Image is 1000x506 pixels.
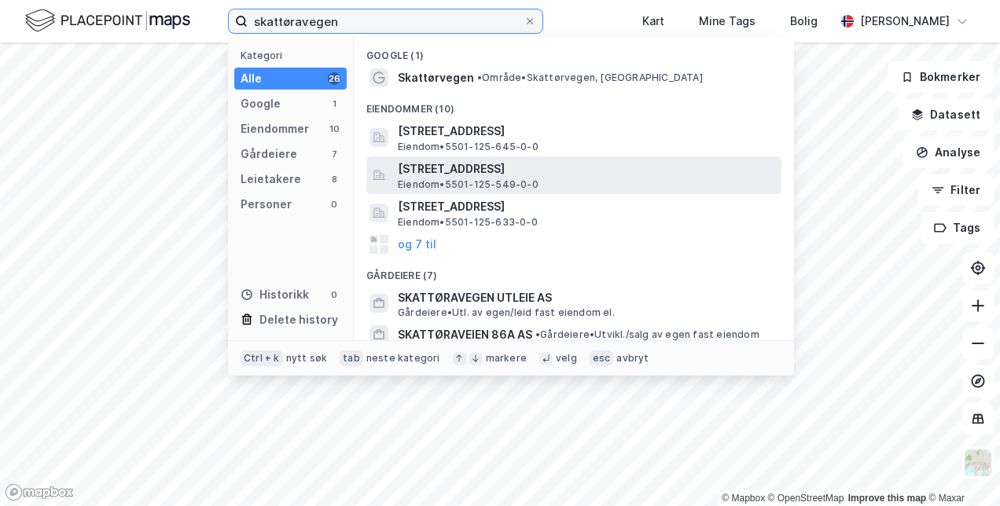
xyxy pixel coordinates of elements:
a: Improve this map [848,493,926,504]
button: og 7 til [398,235,436,254]
div: neste kategori [366,352,440,365]
img: logo.f888ab2527a4732fd821a326f86c7f29.svg [25,7,190,35]
span: • [477,71,482,83]
a: Mapbox [722,493,765,504]
div: Google (1) [354,37,794,65]
span: Eiendom • 5501-125-645-0-0 [398,141,539,153]
a: OpenStreetMap [768,493,844,504]
div: 8 [328,173,340,185]
div: 7 [328,148,340,160]
span: Eiendom • 5501-125-549-0-0 [398,178,539,191]
div: Leietakere [241,170,301,189]
div: esc [590,350,614,366]
div: 0 [328,288,340,301]
span: [STREET_ADDRESS] [398,159,775,178]
iframe: Chat Widget [921,431,1000,506]
div: 26 [328,72,340,85]
div: Alle [241,69,262,88]
div: [PERSON_NAME] [860,12,950,31]
div: tab [340,350,363,366]
div: markere [486,352,527,365]
div: Kart [642,12,664,31]
button: Bokmerker [888,61,994,93]
span: [STREET_ADDRESS] [398,122,775,141]
span: [STREET_ADDRESS] [398,197,775,216]
div: Kategori [241,49,347,61]
button: Filter [918,174,994,206]
div: 0 [328,198,340,211]
span: SKATTØRAVEGEN UTLEIE AS [398,288,775,307]
div: Google [241,94,281,113]
div: Bolig [790,12,818,31]
button: Analyse [903,137,994,168]
div: Ctrl + k [241,350,283,366]
div: Historikk [241,285,309,304]
span: Skattørvegen [398,68,474,87]
span: SKATTØRAVEIEN 86A AS [398,325,532,344]
a: Mapbox homepage [5,483,74,501]
div: Eiendommer [241,119,309,138]
button: Datasett [898,99,994,130]
span: • [535,328,540,340]
span: Eiendom • 5501-125-633-0-0 [398,216,538,229]
div: Gårdeiere [241,145,297,163]
span: Område • Skattørvegen, [GEOGRAPHIC_DATA] [477,71,703,84]
div: velg [556,352,577,365]
div: Kontrollprogram for chat [921,431,1000,506]
div: 10 [328,123,340,135]
div: avbryt [616,352,649,365]
div: 1 [328,97,340,110]
input: Søk på adresse, matrikkel, gårdeiere, leietakere eller personer [248,9,524,33]
span: Gårdeiere • Utvikl./salg av egen fast eiendom [535,328,759,341]
div: Mine Tags [699,12,756,31]
div: Delete history [259,310,338,329]
button: Tags [921,212,994,244]
div: Personer [241,195,292,214]
span: Gårdeiere • Utl. av egen/leid fast eiendom el. [398,306,615,319]
div: Eiendommer (10) [354,90,794,119]
div: nytt søk [286,352,328,365]
div: Gårdeiere (7) [354,257,794,285]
